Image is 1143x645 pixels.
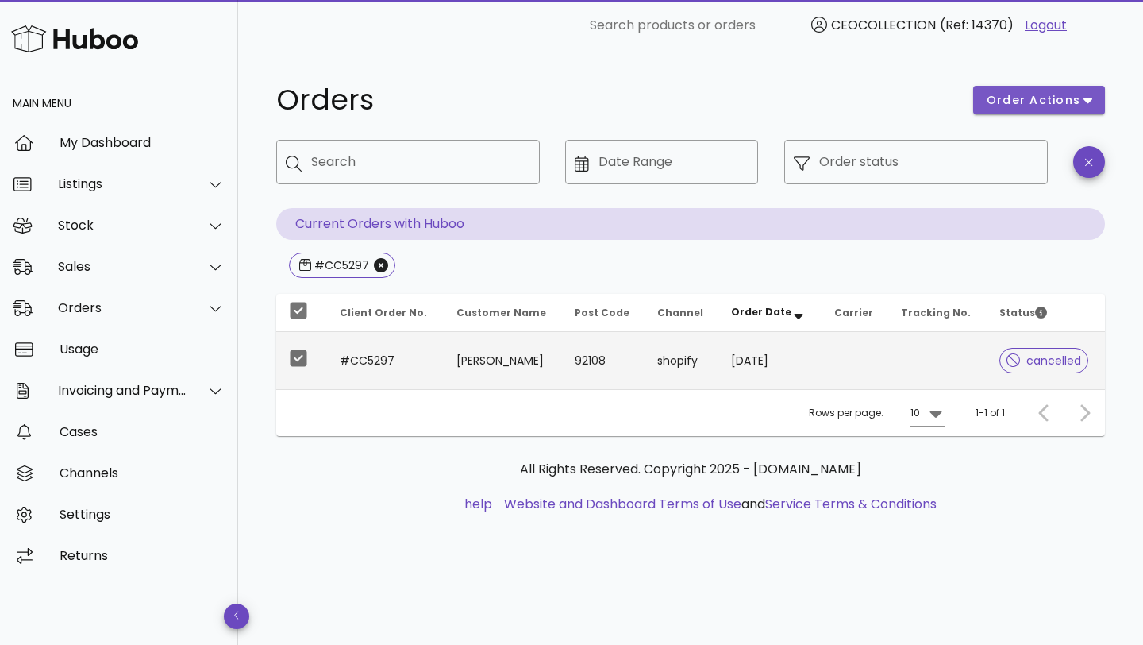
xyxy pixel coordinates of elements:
th: Carrier [822,294,888,332]
div: Usage [60,342,225,357]
p: Current Orders with Huboo [276,208,1105,240]
th: Client Order No. [327,294,444,332]
span: Status [999,306,1047,319]
div: 10Rows per page: [910,400,945,426]
td: [PERSON_NAME] [444,332,563,389]
li: and [498,495,937,514]
div: #CC5297 [311,257,369,273]
td: 92108 [562,332,645,389]
span: Customer Name [456,306,546,319]
span: Order Date [731,305,791,319]
span: Channel [657,306,703,319]
td: #CC5297 [327,332,444,389]
div: Stock [58,218,187,233]
th: Order Date: Sorted descending. Activate to remove sorting. [718,294,822,332]
div: Channels [60,465,225,481]
span: CEOCOLLECTION [831,16,936,34]
button: Close [374,258,388,272]
div: 1-1 of 1 [976,406,1005,420]
div: Cases [60,424,225,439]
span: Tracking No. [901,306,971,319]
div: Settings [60,507,225,522]
td: shopify [645,332,718,389]
a: Service Terms & Conditions [765,495,937,513]
a: Logout [1025,16,1067,35]
th: Post Code [562,294,645,332]
div: Orders [58,300,187,315]
th: Tracking No. [888,294,987,332]
div: Rows per page: [809,390,945,436]
td: [DATE] [718,332,822,389]
a: help [464,495,492,513]
div: Returns [60,548,225,563]
span: Post Code [575,306,629,319]
span: order actions [986,92,1081,109]
th: Customer Name [444,294,563,332]
div: Invoicing and Payments [58,383,187,398]
h1: Orders [276,86,954,114]
span: (Ref: 14370) [940,16,1014,34]
div: My Dashboard [60,135,225,150]
span: Client Order No. [340,306,427,319]
div: Listings [58,176,187,191]
div: 10 [910,406,920,420]
span: Carrier [834,306,873,319]
th: Channel [645,294,718,332]
span: cancelled [1006,355,1082,366]
button: order actions [973,86,1105,114]
a: Website and Dashboard Terms of Use [504,495,741,513]
div: Sales [58,259,187,274]
img: Huboo Logo [11,21,138,56]
th: Status [987,294,1105,332]
p: All Rights Reserved. Copyright 2025 - [DOMAIN_NAME] [289,460,1092,479]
